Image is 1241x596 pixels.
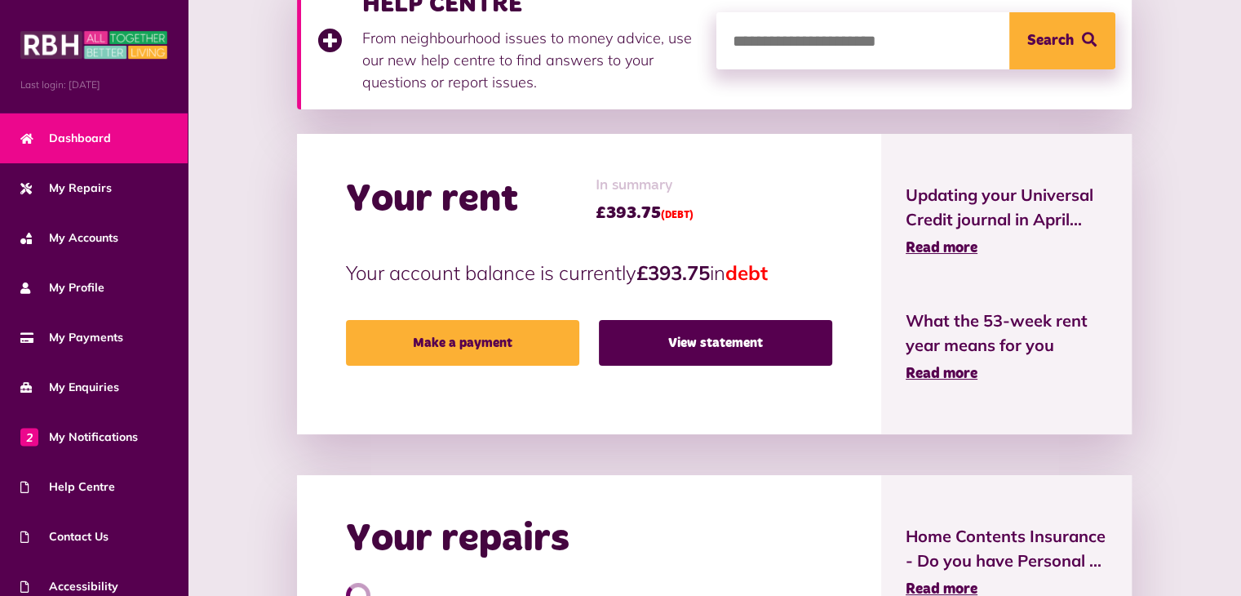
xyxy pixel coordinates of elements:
p: From neighbourhood issues to money advice, use our new help centre to find answers to your questi... [362,27,700,93]
span: My Notifications [20,429,138,446]
span: What the 53-week rent year means for you [906,309,1107,358]
a: Make a payment [346,320,579,366]
span: My Payments [20,329,123,346]
span: My Enquiries [20,379,119,396]
span: Home Contents Insurance - Do you have Personal ... [906,524,1107,573]
strong: £393.75 [636,260,710,285]
h2: Your repairs [346,516,570,563]
span: My Repairs [20,180,112,197]
span: Contact Us [20,528,109,545]
span: Updating your Universal Credit journal in April... [906,183,1107,232]
a: What the 53-week rent year means for you Read more [906,309,1107,385]
h2: Your rent [346,176,518,224]
span: My Profile [20,279,104,296]
span: £393.75 [596,201,694,225]
span: Last login: [DATE] [20,78,167,92]
span: Help Centre [20,478,115,496]
a: View statement [599,320,832,366]
span: In summary [596,175,694,197]
a: Updating your Universal Credit journal in April... Read more [906,183,1107,260]
button: Search [1009,12,1115,69]
span: (DEBT) [661,211,694,220]
span: Read more [906,241,977,256]
span: Dashboard [20,130,111,147]
span: 2 [20,428,38,446]
span: Search [1027,12,1074,69]
span: My Accounts [20,229,118,247]
span: Accessibility [20,578,118,595]
span: debt [725,260,768,285]
span: Read more [906,367,977,381]
p: Your account balance is currently in [346,258,832,287]
img: MyRBH [20,29,167,61]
